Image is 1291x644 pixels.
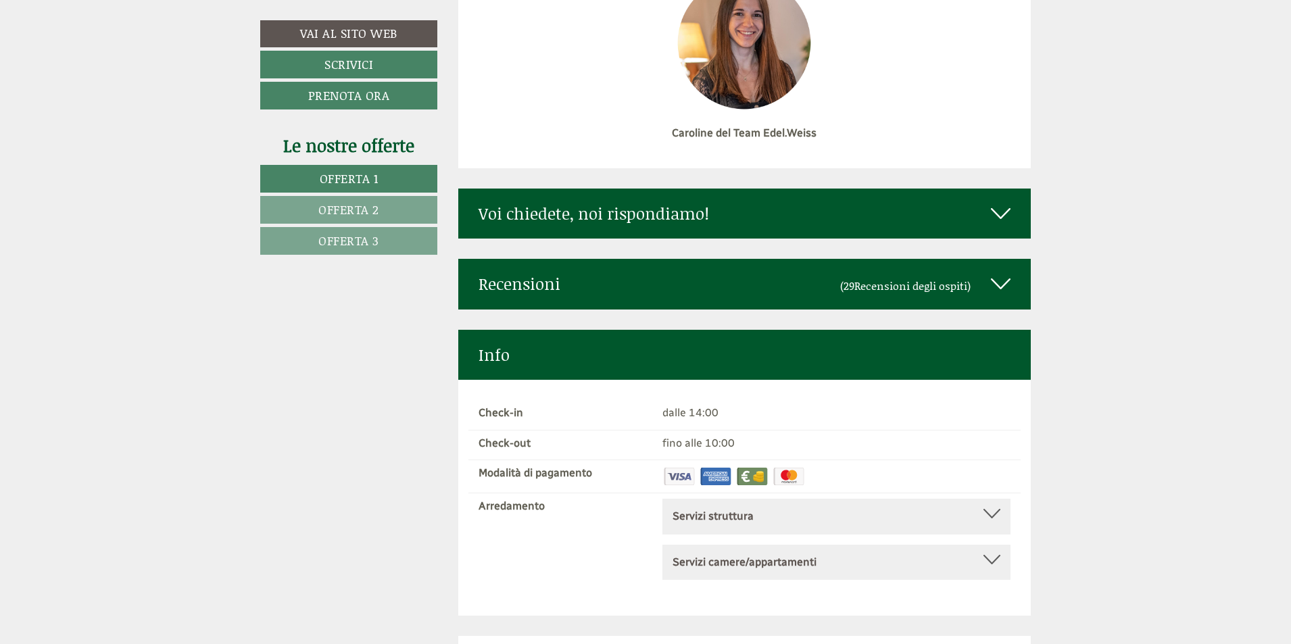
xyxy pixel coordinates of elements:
[652,436,1021,451] div: fino alle 10:00
[260,20,437,47] a: Vai al sito web
[260,133,437,158] div: Le nostre offerte
[735,466,769,487] img: Contanti
[320,170,379,187] span: Offerta 1
[479,405,523,421] label: Check-in
[672,126,817,139] strong: Caroline del Team Edel.Weiss
[479,499,545,514] label: Arredamento
[699,466,733,487] img: American Express
[318,201,379,218] span: Offerta 2
[673,555,817,568] b: Servizi camere/appartamenti
[458,189,1031,239] div: Voi chiedete, noi rispondiamo!
[854,278,967,293] span: Recensioni degli ospiti
[260,82,437,109] a: Prenota ora
[458,330,1031,380] div: Info
[840,278,971,293] small: (29 )
[479,436,531,451] label: Check-out
[662,466,696,487] img: Visa
[318,232,379,249] span: Offerta 3
[652,405,1021,421] div: dalle 14:00
[458,259,1031,309] div: Recensioni
[260,51,437,78] a: Scrivici
[479,466,592,481] label: Modalità di pagamento
[772,466,806,487] img: Maestro
[673,510,754,522] b: Servizi struttura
